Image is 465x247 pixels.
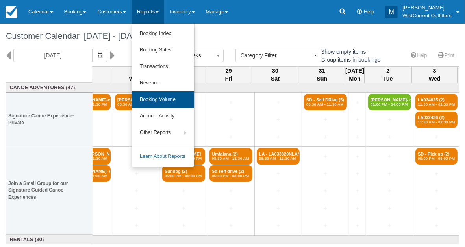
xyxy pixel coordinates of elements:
a: + [162,187,205,195]
a: + [368,133,411,141]
em: 08:30 AM - 11:30 AM [259,156,297,161]
span: Category Filter [241,51,312,59]
a: Canoe Adventures (47) [8,84,91,91]
div: M [385,6,398,18]
a: + [368,187,411,195]
a: + [209,133,252,141]
th: Join a Small Group for our Signature Guided Canoe Experiences [6,146,93,235]
a: + [415,170,458,178]
a: + [415,187,458,195]
a: + [304,204,347,212]
a: + [257,221,300,230]
th: 3 Wed [412,66,458,83]
a: Other Reports [132,124,194,141]
a: + [351,98,364,106]
em: 08:30 AM - 11:30 AM [212,156,250,161]
em: 05:00 PM - 08:00 PM [212,174,250,178]
a: SD - Pick up (2)05:00 PM - 08:00 PM [415,148,458,165]
p: WildCurrent Outfitters [402,12,452,20]
a: + [209,98,252,106]
a: + [351,152,364,161]
a: LA034025 (2)11:30 AM - 02:30 PM [415,94,458,110]
a: + [257,170,300,178]
a: Learn About Reports [132,148,194,165]
em: 01:00 PM - 04:00 PM [371,102,409,107]
a: + [415,133,458,141]
a: Booking Index [132,26,194,42]
span: [DATE] - [DATE] [80,31,145,41]
a: LA032436 (2)11:30 AM - 02:30 PM [415,112,458,128]
a: + [115,170,158,178]
a: + [162,204,205,212]
a: + [257,133,300,141]
a: + [304,152,347,161]
em: 05:00 PM - 08:00 PM [165,174,203,178]
img: checkfront-main-nav-mini-logo.png [6,6,17,18]
em: 11:30 AM - 02:30 PM [418,120,455,124]
a: Sd self drive (2)05:00 PM - 08:00 PM [209,165,252,182]
th: 31 Sun [299,66,345,83]
a: + [304,115,347,124]
a: + [115,152,158,161]
th: 2 Tue [365,66,412,83]
a: + [115,115,158,124]
th: 29 Fri [206,66,252,83]
em: 08:30 AM - 11:30 AM [306,102,345,107]
a: + [368,115,411,124]
em: 08:30 AM - 11:30 AM [117,102,156,107]
a: Print [433,50,459,61]
label: Group items in bookings [312,54,385,66]
a: [PERSON_NAME]- confirm (3)01:00 PM - 04:00 PM [368,94,411,110]
a: + [257,115,300,124]
a: + [257,187,300,195]
a: Umfalana (2)08:30 AM - 11:30 AM [209,148,252,165]
a: + [115,133,158,141]
a: + [209,187,252,195]
em: 11:30 AM - 02:30 PM [418,102,455,107]
a: + [162,221,205,230]
th: [DATE] Mon [345,66,365,83]
a: + [368,170,411,178]
a: + [351,170,364,178]
a: + [115,221,158,230]
a: + [415,221,458,230]
h1: Customer Calendar [6,31,459,41]
a: + [368,152,411,161]
a: Revenue [132,75,194,91]
a: + [351,204,364,212]
a: Sundog (2)05:00 PM - 08:00 PM [162,165,205,182]
span: Show empty items [312,49,372,54]
label: Show empty items [312,46,371,58]
a: + [209,115,252,124]
span: Help [364,9,374,15]
a: + [115,187,158,195]
a: + [368,221,411,230]
a: [PERSON_NAME]- con (3)08:30 AM - 11:30 AM [115,94,158,110]
a: + [351,187,364,195]
span: Group items in bookings [312,57,387,62]
i: Help [357,9,362,15]
a: + [304,133,347,141]
a: + [257,204,300,212]
a: Rentals (30) [8,236,91,243]
a: + [304,170,347,178]
a: + [415,204,458,212]
a: + [351,221,364,230]
button: Category Filter [235,49,322,62]
a: + [351,133,364,141]
a: + [351,115,364,124]
ul: Reports [132,24,195,167]
a: Booking Volume [132,91,194,108]
p: [PERSON_NAME] [402,4,452,12]
th: Signature Canoe Experience- Private [6,93,93,146]
th: 27 Wed [111,66,159,83]
a: Transactions [132,59,194,75]
a: + [368,204,411,212]
a: + [257,98,300,106]
a: SD - Self DRive (5)08:30 AM - 11:30 AM [304,94,347,110]
a: Account Activity [132,108,194,124]
em: 05:00 PM - 08:00 PM [418,156,455,161]
a: + [209,221,252,230]
th: 30 Sat [252,66,299,83]
a: + [304,187,347,195]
